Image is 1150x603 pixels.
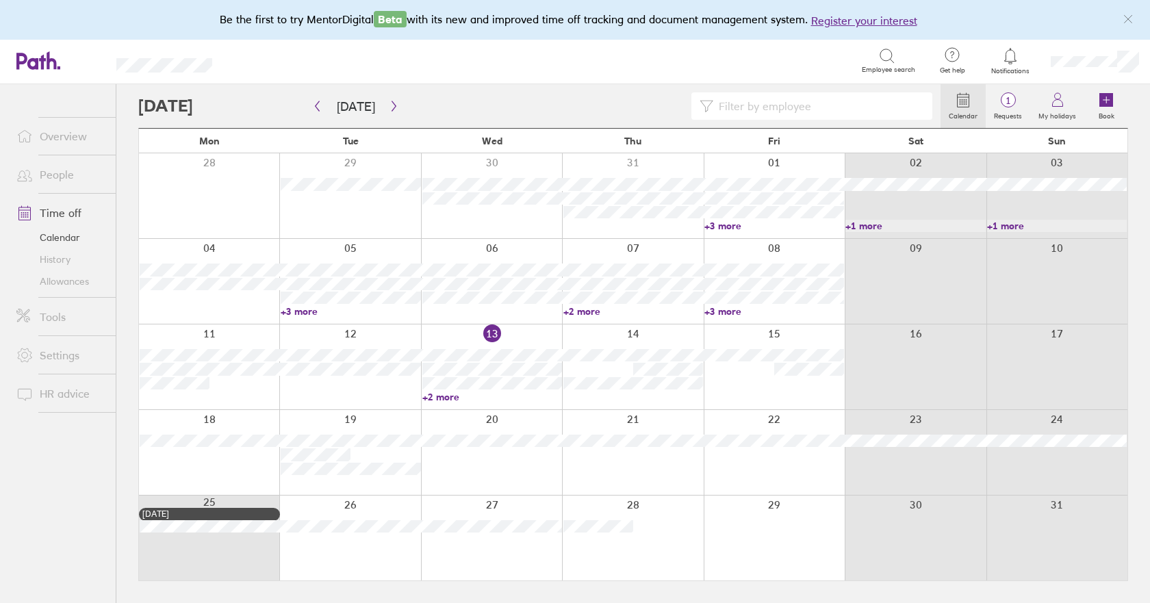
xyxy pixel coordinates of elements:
[987,220,1127,232] a: +1 more
[249,54,284,66] div: Search
[5,123,116,150] a: Overview
[374,11,407,27] span: Beta
[1048,136,1066,146] span: Sun
[941,108,986,120] label: Calendar
[1030,108,1084,120] label: My holidays
[908,136,923,146] span: Sat
[930,66,975,75] span: Get help
[482,136,502,146] span: Wed
[5,161,116,188] a: People
[988,67,1033,75] span: Notifications
[5,303,116,331] a: Tools
[5,199,116,227] a: Time off
[1084,84,1128,128] a: Book
[281,305,420,318] a: +3 more
[142,509,277,519] div: [DATE]
[862,66,915,74] span: Employee search
[199,136,220,146] span: Mon
[1030,84,1084,128] a: My holidays
[343,136,359,146] span: Tue
[563,305,703,318] a: +2 more
[624,136,641,146] span: Thu
[986,108,1030,120] label: Requests
[986,95,1030,106] span: 1
[713,93,924,119] input: Filter by employee
[422,391,562,403] a: +2 more
[5,380,116,407] a: HR advice
[704,305,844,318] a: +3 more
[988,47,1033,75] a: Notifications
[5,342,116,369] a: Settings
[941,84,986,128] a: Calendar
[326,95,386,118] button: [DATE]
[986,84,1030,128] a: 1Requests
[704,220,844,232] a: +3 more
[811,12,917,29] button: Register your interest
[5,270,116,292] a: Allowances
[768,136,780,146] span: Fri
[1090,108,1123,120] label: Book
[220,11,931,29] div: Be the first to try MentorDigital with its new and improved time off tracking and document manage...
[5,248,116,270] a: History
[845,220,985,232] a: +1 more
[5,227,116,248] a: Calendar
